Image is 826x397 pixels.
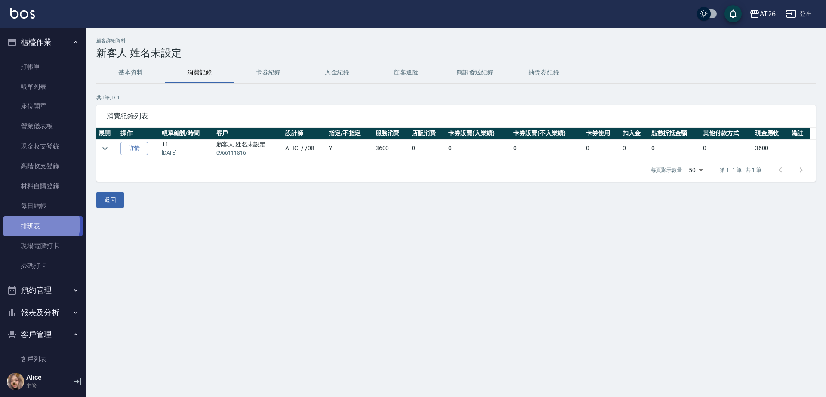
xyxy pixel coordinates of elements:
div: 50 [685,158,706,182]
button: 登出 [783,6,816,22]
a: 座位開單 [3,96,83,116]
button: expand row [99,142,111,155]
a: 高階收支登錄 [3,156,83,176]
th: 設計師 [283,128,327,139]
p: 共 1 筆, 1 / 1 [96,94,816,102]
a: 營業儀表板 [3,116,83,136]
h3: 新客人 姓名未設定 [96,47,816,59]
a: 排班表 [3,216,83,236]
a: 現場電腦打卡 [3,236,83,256]
a: 掃碼打卡 [3,256,83,276]
th: 扣入金 [620,128,649,139]
th: 其他付款方式 [701,128,753,139]
a: 現金收支登錄 [3,136,83,156]
th: 卡券販賣(入業績) [446,128,511,139]
button: 卡券紀錄 [234,62,303,83]
td: 0 [649,139,701,158]
h2: 顧客詳細資料 [96,38,816,43]
button: save [724,5,742,22]
th: 備註 [789,128,810,139]
td: 新客人 姓名未設定 [214,139,283,158]
button: 簡訊發送紀錄 [441,62,509,83]
p: [DATE] [162,149,212,157]
td: 0 [410,139,446,158]
a: 詳情 [120,142,148,155]
p: 0966111816 [216,149,281,157]
td: 11 [160,139,214,158]
th: 客戶 [214,128,283,139]
td: 0 [620,139,649,158]
th: 展開 [96,128,118,139]
span: 消費紀錄列表 [107,112,805,121]
td: 3600 [753,139,789,158]
th: 點數折抵金額 [649,128,701,139]
td: 0 [701,139,753,158]
td: ALICE / /08 [283,139,327,158]
td: 3600 [373,139,410,158]
button: 報表及分析 [3,301,83,324]
button: 入金紀錄 [303,62,372,83]
a: 帳單列表 [3,77,83,96]
th: 指定/不指定 [327,128,373,139]
button: 預約管理 [3,279,83,301]
button: 顧客追蹤 [372,62,441,83]
a: 每日結帳 [3,196,83,216]
th: 現金應收 [753,128,789,139]
th: 操作 [118,128,159,139]
p: 每頁顯示數量 [651,166,682,174]
td: 0 [446,139,511,158]
a: 材料自購登錄 [3,176,83,196]
button: 櫃檯作業 [3,31,83,53]
a: 打帳單 [3,57,83,77]
button: 客戶管理 [3,323,83,346]
th: 帳單編號/時間 [160,128,214,139]
img: Logo [10,8,35,19]
h5: Alice [26,373,70,382]
th: 店販消費 [410,128,446,139]
p: 主管 [26,382,70,390]
td: 0 [511,139,584,158]
td: Y [327,139,373,158]
button: 消費記錄 [165,62,234,83]
p: 第 1–1 筆 共 1 筆 [720,166,761,174]
th: 卡券使用 [584,128,620,139]
button: 基本資料 [96,62,165,83]
img: Person [7,373,24,390]
div: AT26 [760,9,776,19]
th: 服務消費 [373,128,410,139]
th: 卡券販賣(不入業績) [511,128,584,139]
button: 返回 [96,192,124,208]
a: 客戶列表 [3,349,83,369]
td: 0 [584,139,620,158]
button: AT26 [746,5,779,23]
button: 抽獎券紀錄 [509,62,578,83]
